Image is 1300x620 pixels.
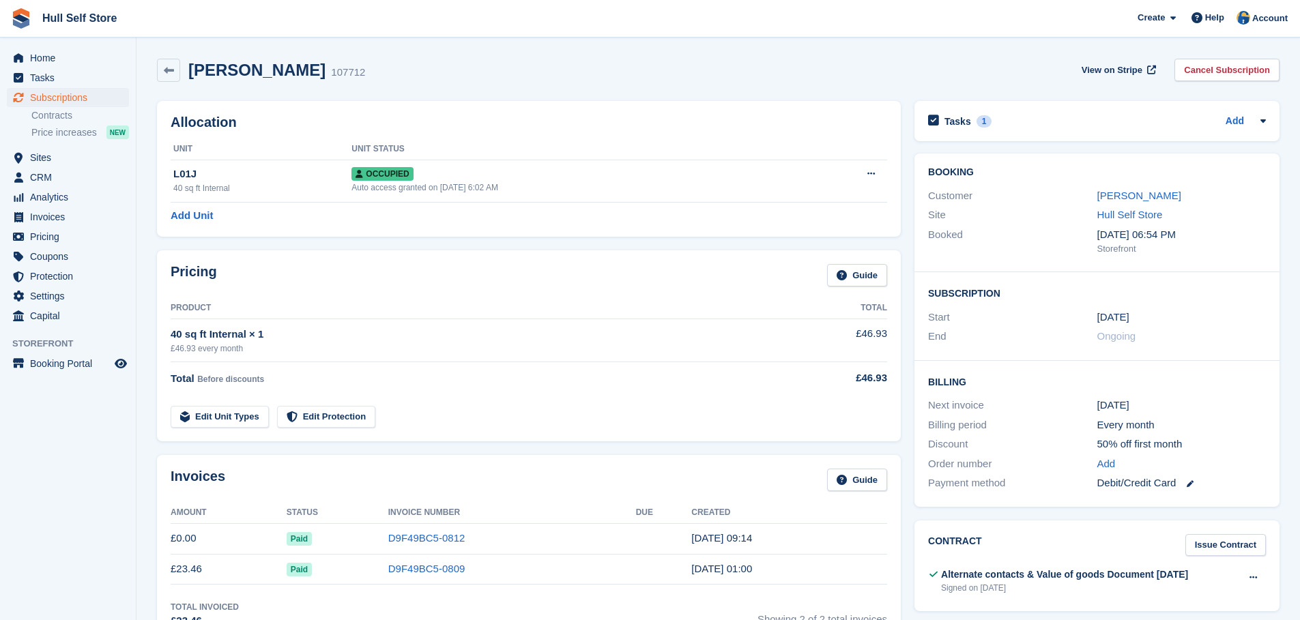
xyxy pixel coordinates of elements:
div: £46.93 [792,370,887,386]
span: Capital [30,306,112,325]
span: Account [1252,12,1288,25]
h2: Invoices [171,469,225,491]
a: menu [7,306,129,325]
a: Guide [827,469,887,491]
a: [PERSON_NAME] [1097,190,1181,201]
a: Hull Self Store [37,7,122,29]
span: Price increases [31,126,97,139]
a: menu [7,286,129,306]
div: 50% off first month [1097,437,1266,452]
a: menu [7,227,129,246]
a: Price increases NEW [31,125,129,140]
time: 2025-09-12 00:00:27 UTC [691,563,752,574]
div: Order number [928,456,1097,472]
a: Contracts [31,109,129,122]
a: menu [7,48,129,68]
div: Site [928,207,1097,223]
td: £0.00 [171,523,287,554]
span: Storefront [12,337,136,351]
a: Guide [827,264,887,286]
div: Next invoice [928,398,1097,413]
h2: Billing [928,374,1266,388]
time: 2025-09-12 08:14:27 UTC [691,532,752,544]
h2: Pricing [171,264,217,286]
div: Customer [928,188,1097,204]
div: Debit/Credit Card [1097,475,1266,491]
a: menu [7,148,129,167]
div: 40 sq ft Internal × 1 [171,327,792,342]
th: Created [691,502,887,524]
div: Signed on [DATE] [941,582,1188,594]
h2: Subscription [928,286,1266,299]
th: Product [171,297,792,319]
th: Amount [171,502,287,524]
div: L01J [173,166,351,182]
div: 1 [977,115,992,128]
span: Paid [287,532,312,546]
span: Before discounts [197,374,264,384]
a: Preview store [113,355,129,372]
a: D9F49BC5-0812 [388,532,465,544]
span: Help [1205,11,1224,25]
td: £23.46 [171,554,287,585]
a: menu [7,247,129,266]
td: £46.93 [792,319,887,361]
span: Subscriptions [30,88,112,107]
span: Booking Portal [30,354,112,373]
span: Total [171,372,194,384]
span: Sites [30,148,112,167]
img: Hull Self Store [1237,11,1250,25]
th: Invoice Number [388,502,636,524]
div: 107712 [331,65,365,80]
a: Hull Self Store [1097,209,1163,220]
span: Paid [287,563,312,576]
div: Total Invoiced [171,601,239,613]
a: Edit Unit Types [171,406,269,428]
a: menu [7,267,129,286]
div: Auto access granted on [DATE] 6:02 AM [351,181,800,194]
h2: Booking [928,167,1266,178]
div: Discount [928,437,1097,452]
h2: [PERSON_NAME] [188,61,326,79]
th: Total [792,297,887,319]
a: Edit Protection [277,406,375,428]
time: 2025-09-19 23:00:00 UTC [1097,310,1129,325]
div: Alternate contacts & Value of goods Document [DATE] [941,567,1188,582]
span: Tasks [30,68,112,87]
div: Start [928,310,1097,325]
a: menu [7,188,129,207]
span: Coupons [30,247,112,266]
th: Due [636,502,692,524]
div: Billing period [928,417,1097,433]
div: £46.93 every month [171,342,792,355]
a: menu [7,207,129,226]
span: Invoices [30,207,112,226]
a: Cancel Subscription [1174,59,1280,81]
a: menu [7,354,129,373]
div: Every month [1097,417,1266,433]
span: Pricing [30,227,112,246]
div: Storefront [1097,242,1266,256]
div: Booked [928,227,1097,256]
span: CRM [30,168,112,187]
a: Add Unit [171,208,213,224]
span: Create [1138,11,1165,25]
a: menu [7,88,129,107]
div: NEW [106,126,129,139]
th: Unit Status [351,138,800,160]
h2: Tasks [944,115,971,128]
span: Analytics [30,188,112,207]
div: [DATE] [1097,398,1266,413]
a: Add [1226,114,1244,130]
div: End [928,329,1097,344]
a: View on Stripe [1076,59,1159,81]
th: Unit [171,138,351,160]
span: Occupied [351,167,413,181]
div: Payment method [928,475,1097,491]
div: 40 sq ft Internal [173,182,351,194]
span: Ongoing [1097,330,1136,342]
a: Add [1097,456,1116,472]
a: menu [7,68,129,87]
a: menu [7,168,129,187]
h2: Allocation [171,115,887,130]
